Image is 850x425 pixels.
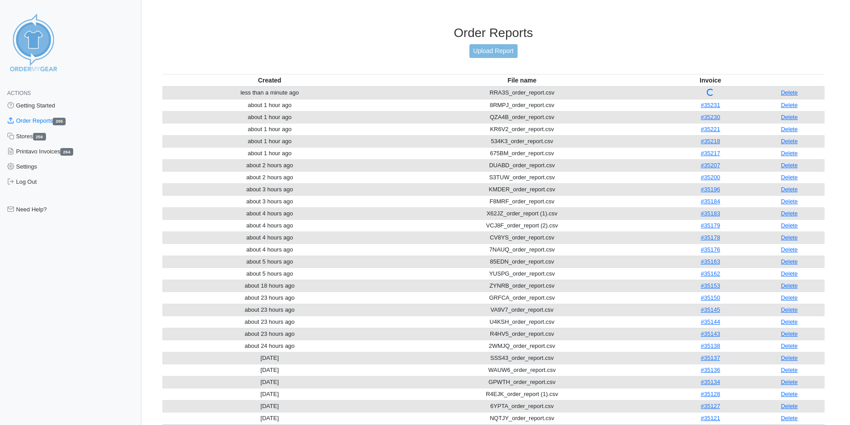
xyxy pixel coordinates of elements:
td: VCJ8F_order_report (2).csv [377,219,667,231]
a: Delete [781,210,798,217]
td: KR6V2_order_report.csv [377,123,667,135]
td: [DATE] [162,400,377,412]
a: #35134 [701,379,720,385]
td: KMDER_order_report.csv [377,183,667,195]
a: #35196 [701,186,720,193]
a: Delete [781,330,798,337]
td: about 5 hours ago [162,268,377,280]
td: 534K3_order_report.csv [377,135,667,147]
a: Delete [781,89,798,96]
a: Delete [781,318,798,325]
a: #35184 [701,198,720,205]
td: 7NAUQ_order_report.csv [377,243,667,256]
a: Delete [781,415,798,421]
td: GRFCA_order_report.csv [377,292,667,304]
a: Delete [781,126,798,132]
a: #35230 [701,114,720,120]
td: about 4 hours ago [162,243,377,256]
td: [DATE] [162,376,377,388]
a: Delete [781,234,798,241]
a: #35137 [701,355,720,361]
td: [DATE] [162,388,377,400]
th: File name [377,74,667,87]
a: #35183 [701,210,720,217]
a: #35138 [701,342,720,349]
td: about 3 hours ago [162,183,377,195]
a: #35150 [701,294,720,301]
a: #35221 [701,126,720,132]
a: #35143 [701,330,720,337]
td: YUSPG_order_report.csv [377,268,667,280]
td: X62JZ_order_report (1).csv [377,207,667,219]
a: Delete [781,379,798,385]
a: #35162 [701,270,720,277]
td: 675BM_order_report.csv [377,147,667,159]
td: VA9V7_order_report.csv [377,304,667,316]
a: #35127 [701,403,720,409]
td: R4EJK_order_report (1).csv [377,388,667,400]
td: WAUW6_order_report.csv [377,364,667,376]
a: #35121 [701,415,720,421]
a: Delete [781,162,798,169]
a: #35231 [701,102,720,108]
a: Delete [781,391,798,397]
a: Delete [781,270,798,277]
th: Created [162,74,377,87]
td: about 3 hours ago [162,195,377,207]
a: #35128 [701,391,720,397]
td: S3TUW_order_report.csv [377,171,667,183]
td: SSS43_order_report.csv [377,352,667,364]
td: R4HV5_order_report.csv [377,328,667,340]
span: 256 [33,133,46,140]
td: about 4 hours ago [162,231,377,243]
a: Delete [781,138,798,144]
a: Delete [781,258,798,265]
td: 8RMPJ_order_report.csv [377,99,667,111]
td: about 4 hours ago [162,207,377,219]
td: about 1 hour ago [162,111,377,123]
h3: Order Reports [162,25,825,41]
td: 2WMJQ_order_report.csv [377,340,667,352]
a: #35144 [701,318,720,325]
a: Delete [781,114,798,120]
a: Delete [781,186,798,193]
td: DUABD_order_report.csv [377,159,667,171]
td: RRA3S_order_report.csv [377,87,667,99]
td: about 5 hours ago [162,256,377,268]
td: less than a minute ago [162,87,377,99]
a: Delete [781,150,798,157]
td: GPWTH_order_report.csv [377,376,667,388]
td: about 18 hours ago [162,280,377,292]
td: about 23 hours ago [162,304,377,316]
a: #35179 [701,222,720,229]
td: QZA4B_order_report.csv [377,111,667,123]
td: [DATE] [162,412,377,424]
a: #35217 [701,150,720,157]
a: #35153 [701,282,720,289]
a: Delete [781,246,798,253]
th: Invoice [667,74,754,87]
td: CV8YS_order_report.csv [377,231,667,243]
td: ZYNRB_order_report.csv [377,280,667,292]
a: Delete [781,198,798,205]
td: F8MRF_order_report.csv [377,195,667,207]
a: Delete [781,403,798,409]
td: about 23 hours ago [162,328,377,340]
td: [DATE] [162,364,377,376]
a: #35178 [701,234,720,241]
td: 85EDN_order_report.csv [377,256,667,268]
a: Delete [781,282,798,289]
td: about 24 hours ago [162,340,377,352]
td: [DATE] [162,352,377,364]
a: Delete [781,174,798,181]
a: Delete [781,222,798,229]
a: Delete [781,342,798,349]
a: #35207 [701,162,720,169]
a: Delete [781,102,798,108]
td: about 2 hours ago [162,159,377,171]
td: about 23 hours ago [162,292,377,304]
td: about 1 hour ago [162,135,377,147]
a: #35218 [701,138,720,144]
td: about 2 hours ago [162,171,377,183]
td: U4KSH_order_report.csv [377,316,667,328]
